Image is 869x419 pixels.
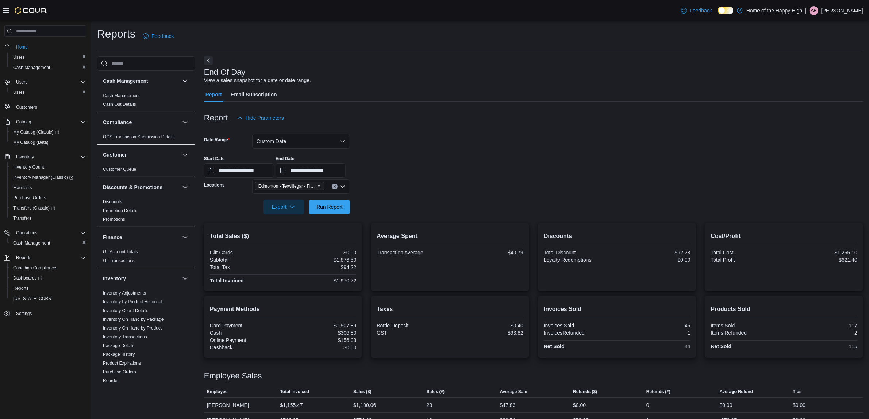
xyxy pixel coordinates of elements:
button: Discounts & Promotions [103,184,179,191]
div: 115 [785,343,857,349]
button: Inventory [181,274,189,283]
div: Finance [97,247,195,268]
button: Transfers [7,213,89,223]
span: Users [13,78,86,87]
span: My Catalog (Beta) [10,138,86,147]
span: Users [13,89,24,95]
a: [US_STATE] CCRS [10,294,54,303]
a: Feedback [678,3,715,18]
button: Home [1,41,89,52]
button: Custom Date [252,134,350,149]
strong: Net Sold [711,343,731,349]
button: Export [263,200,304,214]
button: Cash Management [103,77,179,85]
div: View a sales snapshot for a date or date range. [204,77,311,84]
span: Users [10,88,86,97]
span: Manifests [13,185,32,191]
span: Inventory Count [13,164,44,170]
span: Home [13,42,86,51]
span: [US_STATE] CCRS [13,296,51,301]
div: InvoicesRefunded [544,330,616,336]
a: Promotion Details [103,208,138,213]
div: 44 [619,343,691,349]
span: My Catalog (Classic) [13,129,59,135]
h3: Customer [103,151,127,158]
div: Cashback [210,345,282,350]
div: Compliance [97,132,195,144]
div: Total Tax [210,264,282,270]
a: OCS Transaction Submission Details [103,134,175,139]
div: $40.79 [451,250,523,255]
span: Package Details [103,343,135,349]
a: Inventory Count [10,163,47,172]
span: Inventory Count [10,163,86,172]
a: Customer Queue [103,167,136,172]
div: 45 [619,323,691,328]
span: Canadian Compliance [10,264,86,272]
span: Catalog [16,119,31,125]
a: Inventory by Product Historical [103,299,162,304]
button: Catalog [1,117,89,127]
span: Reorder [103,378,119,384]
span: Purchase Orders [103,369,136,375]
span: Sales (#) [427,389,445,395]
p: | [805,6,807,15]
span: Average Refund [720,389,753,395]
a: Inventory On Hand by Product [103,326,162,331]
span: Package History [103,351,135,357]
div: 0 [646,401,649,410]
div: Bottle Deposit [377,323,449,328]
span: Catalog [13,118,86,126]
div: Items Refunded [711,330,783,336]
span: Dashboards [13,275,42,281]
a: Dashboards [7,273,89,283]
span: Feedback [151,32,174,40]
h2: Average Spent [377,232,523,241]
h1: Reports [97,27,135,41]
span: Refunds ($) [573,389,597,395]
h2: Total Sales ($) [210,232,357,241]
h3: Employee Sales [204,372,262,380]
button: Cash Management [181,77,189,85]
div: Total Cost [711,250,783,255]
span: Dashboards [10,274,86,282]
div: $1,970.72 [285,278,357,284]
span: Cash Management [13,240,50,246]
span: Inventory On Hand by Package [103,316,164,322]
span: Hide Parameters [246,114,284,122]
div: Transaction Average [377,250,449,255]
div: Invoices Sold [544,323,616,328]
div: 23 [427,401,432,410]
a: Product Expirations [103,361,141,366]
button: Discounts & Promotions [181,183,189,192]
a: Promotions [103,217,125,222]
a: Feedback [140,29,177,43]
label: Locations [204,182,225,188]
button: Run Report [309,200,350,214]
strong: Net Sold [544,343,565,349]
button: Customer [103,151,179,158]
span: Settings [16,311,32,316]
span: Purchase Orders [10,193,86,202]
a: Discounts [103,199,122,204]
a: GL Account Totals [103,249,138,254]
button: My Catalog (Beta) [7,137,89,147]
input: Press the down key to open a popover containing a calendar. [276,163,346,178]
button: Finance [103,234,179,241]
button: Customer [181,150,189,159]
button: Users [7,52,89,62]
div: Inventory [97,289,195,397]
a: Users [10,53,27,62]
span: Run Report [316,203,343,211]
span: AB [811,6,817,15]
span: Employee [207,389,228,395]
h3: End Of Day [204,68,246,77]
a: Inventory Count Details [103,308,149,313]
button: Cash Management [7,238,89,248]
span: Transfers (Classic) [10,204,86,212]
span: Transfers (Classic) [13,205,55,211]
span: Customer Queue [103,166,136,172]
div: $156.03 [285,337,357,343]
span: Cash Management [13,65,50,70]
